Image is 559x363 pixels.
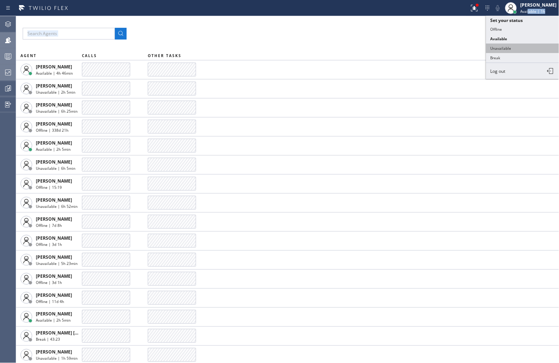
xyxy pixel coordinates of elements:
span: [PERSON_NAME] [36,159,72,165]
span: OTHER TASKS [148,53,181,58]
span: [PERSON_NAME] [36,216,72,222]
span: [PERSON_NAME] [36,178,72,184]
span: Unavailable | 5h 23min [36,261,78,266]
span: Offline | 7d 8h [36,223,62,228]
span: Unavailable | 6h 52min [36,204,78,209]
input: Search Agents [23,28,115,40]
span: Unavailable | 2h 5min [36,90,75,95]
span: [PERSON_NAME] [36,235,72,241]
span: Offline | 11d 4h [36,299,64,304]
span: Unavailable | 6h 25min [36,109,78,114]
span: Unavailable | 6h 5min [36,166,75,171]
span: Offline | 3d 1h [36,242,62,247]
span: [PERSON_NAME] [36,292,72,298]
span: Available | 4h 46min [36,71,73,76]
span: [PERSON_NAME] [36,121,72,127]
span: Unavailable | 1h 59min [36,356,78,361]
span: [PERSON_NAME] [36,254,72,260]
span: [PERSON_NAME] [36,83,72,89]
button: Mute [493,3,503,13]
span: Available | 2h 5min [36,318,71,323]
span: [PERSON_NAME] [36,102,72,108]
span: [PERSON_NAME] [36,311,72,317]
span: [PERSON_NAME] [36,140,72,146]
span: [PERSON_NAME] [PERSON_NAME] [36,330,109,336]
span: Offline | 338d 21h [36,128,68,133]
span: [PERSON_NAME] [36,64,72,70]
span: AGENT [20,53,37,58]
span: CALLS [82,53,97,58]
span: Break | 43:23 [36,337,60,342]
span: [PERSON_NAME] [36,273,72,279]
span: Offline | 3d 1h [36,280,62,285]
div: [PERSON_NAME] [521,2,557,8]
span: [PERSON_NAME] [36,349,72,355]
span: [PERSON_NAME] [36,197,72,203]
span: Offline | 15:19 [36,185,62,190]
span: Available | 2h 5min [36,147,71,152]
span: Available | 1h [521,9,545,14]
